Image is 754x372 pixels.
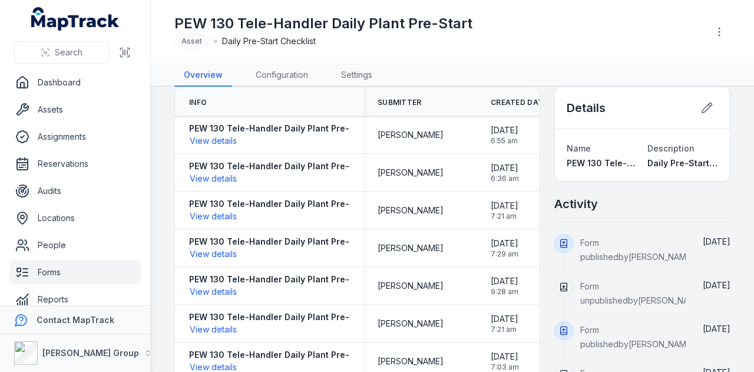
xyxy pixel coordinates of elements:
[378,318,444,330] span: [PERSON_NAME]
[491,351,519,363] span: [DATE]
[189,274,370,285] strong: PEW 130 Tele-Handler Daily Plant Pre-Start
[9,288,141,311] a: Reports
[222,35,316,47] span: Daily Pre-Start Checklist
[9,98,141,121] a: Assets
[378,98,422,107] span: Submitter
[378,205,444,216] span: [PERSON_NAME]
[703,236,730,246] time: 21/08/2025, 10:19:16 am
[37,315,114,325] strong: Contact MapTrack
[580,325,695,349] span: Form published by [PERSON_NAME]
[9,152,141,176] a: Reservations
[14,41,109,64] button: Search
[378,242,444,254] span: [PERSON_NAME]
[491,238,518,259] time: 06/08/2025, 7:29:16 am
[491,275,518,287] span: [DATE]
[491,351,519,372] time: 22/07/2025, 7:03:05 am
[189,123,370,134] strong: PEW 130 Tele-Handler Daily Plant Pre-Start
[491,212,518,221] span: 7:21 am
[189,172,237,185] button: View details
[491,200,518,212] span: [DATE]
[9,261,141,284] a: Forms
[491,124,518,146] time: 15/08/2025, 6:55:12 am
[491,238,518,249] span: [DATE]
[174,64,232,87] a: Overview
[378,129,444,141] span: [PERSON_NAME]
[9,179,141,203] a: Audits
[189,236,370,248] strong: PEW 130 Tele-Handler Daily Plant Pre-Start
[491,174,519,183] span: 6:36 am
[491,313,518,334] time: 23/07/2025, 7:21:40 am
[703,280,730,290] time: 21/08/2025, 10:18:24 am
[491,136,518,146] span: 6:55 am
[491,275,518,297] time: 23/07/2025, 9:28:11 am
[647,143,695,153] span: Description
[491,200,518,221] time: 07/08/2025, 7:21:16 am
[9,233,141,257] a: People
[9,125,141,149] a: Assignments
[491,363,519,372] span: 7:03 am
[189,248,237,261] button: View details
[703,324,730,334] span: [DATE]
[491,249,518,259] span: 7:29 am
[378,280,444,292] span: [PERSON_NAME]
[491,162,519,183] time: 14/08/2025, 6:36:23 am
[703,324,730,334] time: 11/08/2025, 9:12:21 am
[189,98,207,107] span: Info
[491,325,518,334] span: 7:21 am
[647,158,751,168] span: Daily Pre-Start Checklist
[491,124,518,136] span: [DATE]
[189,198,370,210] strong: PEW 130 Tele-Handler Daily Plant Pre-Start
[378,167,444,179] span: [PERSON_NAME]
[189,160,370,172] strong: PEW 130 Tele-Handler Daily Plant Pre-Start
[491,98,548,107] span: Created Date
[174,33,209,50] div: Asset
[491,313,518,325] span: [DATE]
[189,285,237,298] button: View details
[491,162,519,174] span: [DATE]
[189,210,237,223] button: View details
[580,281,704,305] span: Form unpublished by [PERSON_NAME]
[9,206,141,230] a: Locations
[55,47,82,58] span: Search
[42,348,139,358] strong: [PERSON_NAME] Group
[567,143,591,153] span: Name
[189,323,237,336] button: View details
[703,236,730,246] span: [DATE]
[174,14,472,33] h1: PEW 130 Tele-Handler Daily Plant Pre-Start
[580,238,695,262] span: Form published by [PERSON_NAME]
[703,280,730,290] span: [DATE]
[554,196,598,212] h2: Activity
[189,134,237,147] button: View details
[491,287,518,297] span: 9:28 am
[9,71,141,94] a: Dashboard
[332,64,382,87] a: Settings
[567,100,606,116] h2: Details
[31,7,120,31] a: MapTrack
[189,311,370,323] strong: PEW 130 Tele-Handler Daily Plant Pre-Start
[189,349,370,361] strong: PEW 130 Tele-Handler Daily Plant Pre-Start
[246,64,318,87] a: Configuration
[567,158,748,168] span: PEW 130 Tele-Handler Daily Plant Pre-Start
[378,355,444,367] span: [PERSON_NAME]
